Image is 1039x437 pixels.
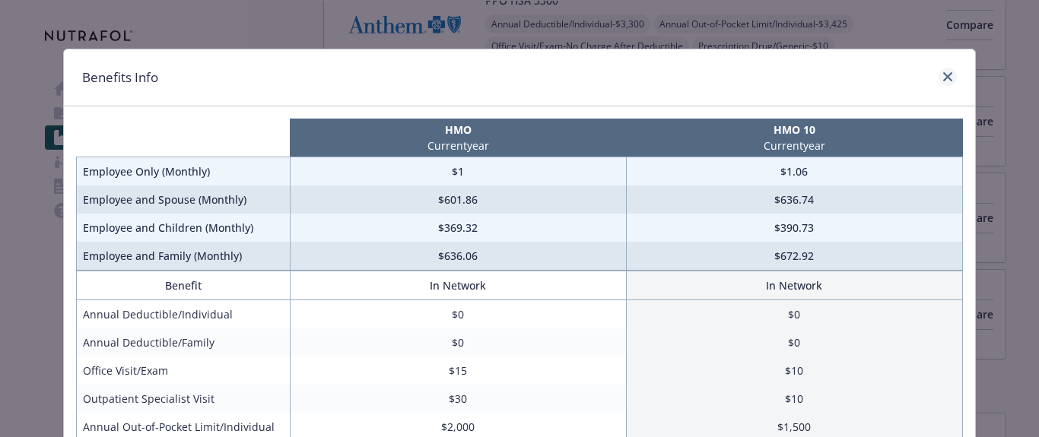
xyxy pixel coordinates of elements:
[293,122,623,138] p: HMO
[626,157,962,186] td: $1.06
[290,300,626,329] td: $0
[293,138,623,154] p: Current year
[626,242,962,271] td: $672.92
[290,385,626,413] td: $30
[626,300,962,329] td: $0
[77,157,291,186] td: Employee Only (Monthly)
[77,242,291,271] td: Employee and Family (Monthly)
[290,271,626,300] th: In Network
[629,122,959,138] p: HMO 10
[290,328,626,356] td: $0
[290,242,626,271] td: $636.06
[629,138,959,154] p: Current year
[77,328,291,356] td: Annual Deductible/Family
[626,185,962,214] td: $636.74
[290,356,626,385] td: $15
[77,214,291,242] td: Employee and Children (Monthly)
[626,328,962,356] td: $0
[77,271,291,300] th: Benefit
[77,119,291,157] th: intentionally left blank
[939,68,957,86] a: close
[77,356,291,385] td: Office Visit/Exam
[626,214,962,242] td: $390.73
[77,300,291,329] td: Annual Deductible/Individual
[77,185,291,214] td: Employee and Spouse (Monthly)
[290,214,626,242] td: $369.32
[290,157,626,186] td: $1
[626,271,962,300] th: In Network
[626,385,962,413] td: $10
[626,356,962,385] td: $10
[290,185,626,214] td: $601.86
[77,385,291,413] td: Outpatient Specialist Visit
[82,68,158,87] h1: Benefits Info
